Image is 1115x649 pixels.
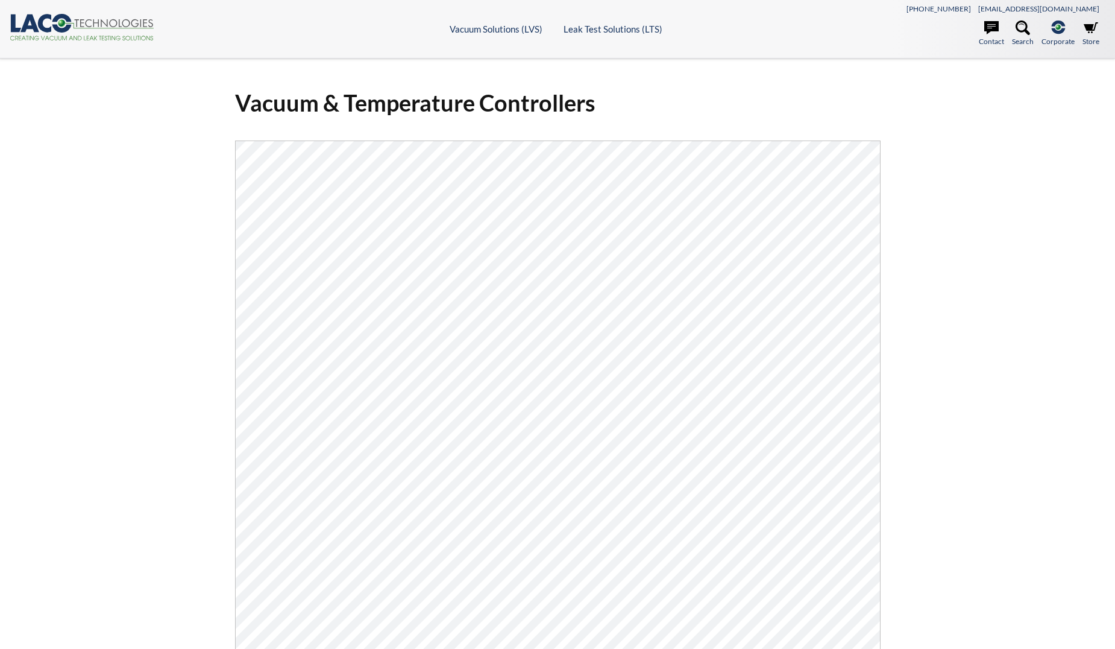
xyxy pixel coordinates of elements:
[1082,21,1099,47] a: Store
[978,4,1099,13] a: [EMAIL_ADDRESS][DOMAIN_NAME]
[979,21,1004,47] a: Contact
[564,24,662,34] a: Leak Test Solutions (LTS)
[450,24,542,34] a: Vacuum Solutions (LVS)
[1041,36,1075,47] span: Corporate
[235,88,881,118] h1: Vacuum & Temperature Controllers
[1012,21,1034,47] a: Search
[906,4,971,13] a: [PHONE_NUMBER]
